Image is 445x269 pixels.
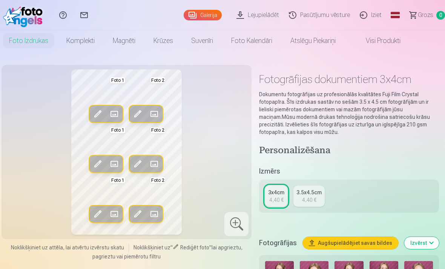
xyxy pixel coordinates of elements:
p: Dokumentu fotogrāfijas uz profesionālās kvalitātes Fuji Film Crystal fotopapīra. Šīs izdrukas sas... [259,91,439,136]
span: 0 [436,11,445,20]
img: /fa1 [3,3,46,27]
h4: Personalizēšana [259,145,439,157]
div: 4,40 € [302,196,316,204]
span: Rediģēt foto [180,244,209,251]
a: 3.5x4.5cm4,40 € [293,186,325,207]
a: Magnēti [104,30,144,51]
a: Foto kalendāri [222,30,281,51]
a: Galerija [184,10,222,20]
button: Izvērst [404,237,439,249]
span: Noklikšķiniet uz attēla, lai atvērtu izvērstu skatu [11,244,124,251]
h5: Izmērs [259,166,439,177]
span: Noklikšķiniet uz [133,244,170,251]
button: Augšupielādējiet savas bildes [303,237,398,249]
a: 3x4cm4,40 € [265,186,287,207]
h1: Fotogrāfijas dokumentiem 3x4cm [259,72,439,86]
h5: Fotogrāfijas [259,238,297,248]
div: 3.5x4.5cm [296,189,322,196]
a: Atslēgu piekariņi [281,30,345,51]
div: 4,40 € [269,196,284,204]
span: lai apgrieztu, pagrieztu vai piemērotu filtru [92,244,242,260]
span: " [170,244,173,251]
a: Komplekti [57,30,104,51]
a: Suvenīri [182,30,222,51]
div: 3x4cm [268,189,284,196]
span: " [209,244,212,251]
span: Grozs [418,11,433,20]
a: Krūzes [144,30,182,51]
a: Visi produkti [345,30,410,51]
